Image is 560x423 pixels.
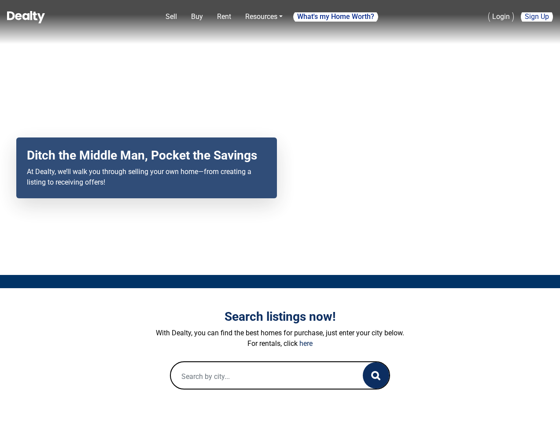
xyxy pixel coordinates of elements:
[7,11,45,23] img: Dealty - Buy, Sell & Rent Homes
[162,8,181,26] a: Sell
[27,167,266,188] p: At Dealty, we’ll walk you through selling your own home—from creating a listing to receiving offers!
[36,338,524,349] p: For rentals, click
[214,8,235,26] a: Rent
[242,8,286,26] a: Resources
[36,309,524,324] h3: Search listings now!
[36,328,524,338] p: With Dealty, you can find the best homes for purchase, just enter your city below.
[488,7,514,26] a: Login
[188,8,206,26] a: Buy
[530,393,551,414] iframe: Intercom live chat
[293,10,378,24] a: What's my Home Worth?
[299,339,313,348] a: here
[171,362,345,390] input: Search by city...
[27,148,266,163] h2: Ditch the Middle Man, Pocket the Savings
[521,7,553,26] a: Sign Up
